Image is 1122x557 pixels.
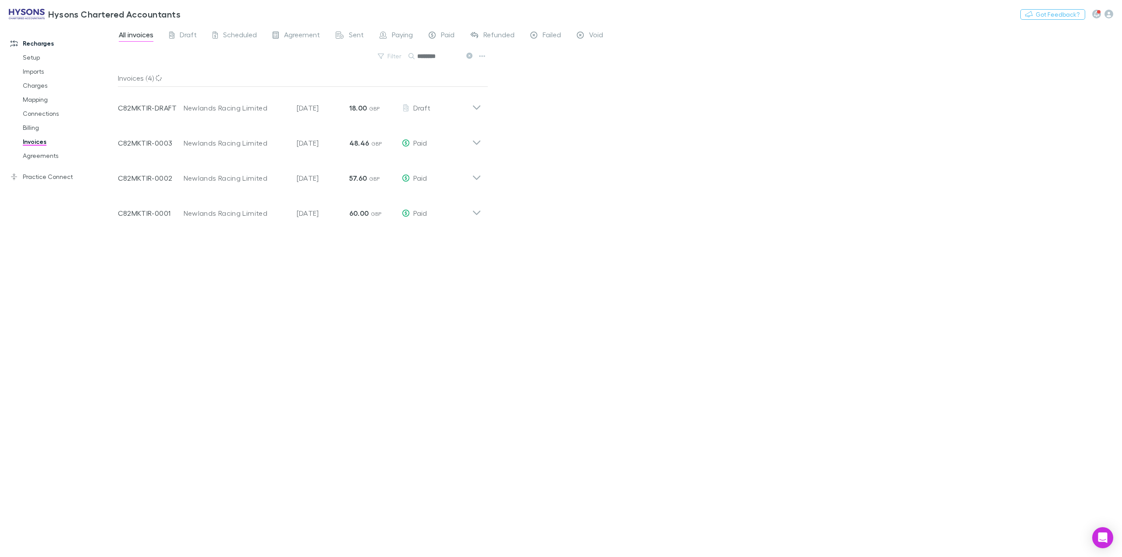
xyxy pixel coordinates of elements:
strong: 57.60 [349,174,367,182]
div: Open Intercom Messenger [1092,527,1113,548]
p: [DATE] [297,103,349,113]
span: Paid [441,30,454,42]
span: All invoices [119,30,153,42]
div: Newlands Racing Limited [184,138,288,148]
h3: Hysons Chartered Accountants [48,9,181,19]
span: Draft [180,30,197,42]
div: Newlands Racing Limited [184,103,288,113]
p: C82MKTIR-DRAFT [118,103,184,113]
p: [DATE] [297,208,349,218]
a: Practice Connect [2,170,125,184]
p: [DATE] [297,138,349,148]
span: Draft [413,104,430,112]
p: C82MKTIR-0003 [118,138,184,148]
a: Billing [14,121,125,135]
a: Connections [14,107,125,121]
span: Paid [413,209,427,217]
div: Newlands Racing Limited [184,208,288,218]
p: C82MKTIR-0001 [118,208,184,218]
span: Agreement [284,30,320,42]
span: GBP [371,140,382,147]
span: GBP [369,105,380,112]
div: C82MKTIR-0001Newlands Racing Limited[DATE]60.00 GBPPaid [111,192,488,227]
strong: 18.00 [349,104,367,112]
span: Paying [392,30,413,42]
div: C82MKTIR-0002Newlands Racing Limited[DATE]57.60 GBPPaid [111,157,488,192]
span: Scheduled [223,30,257,42]
a: Charges [14,79,125,93]
a: Agreements [14,149,125,163]
div: C82MKTIR-DRAFTNewlands Racing Limited[DATE]18.00 GBPDraft [111,87,488,122]
a: Hysons Chartered Accountants [4,4,186,25]
div: C82MKTIR-0003Newlands Racing Limited[DATE]48.46 GBPPaid [111,122,488,157]
span: Refunded [483,30,515,42]
span: GBP [369,175,380,182]
span: Sent [349,30,364,42]
p: C82MKTIR-0002 [118,173,184,183]
strong: 60.00 [349,209,369,218]
a: Imports [14,64,125,79]
a: Recharges [2,36,125,50]
span: Failed [543,30,561,42]
span: Paid [413,139,427,147]
div: Newlands Racing Limited [184,173,288,183]
p: [DATE] [297,173,349,183]
a: Mapping [14,93,125,107]
span: Void [589,30,603,42]
img: Hysons Chartered Accountants's Logo [9,9,45,19]
span: GBP [371,211,382,217]
strong: 48.46 [349,139,369,147]
span: Paid [413,174,427,182]
button: Filter [373,51,407,61]
a: Invoices [14,135,125,149]
a: Setup [14,50,125,64]
button: Got Feedback? [1020,9,1085,20]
